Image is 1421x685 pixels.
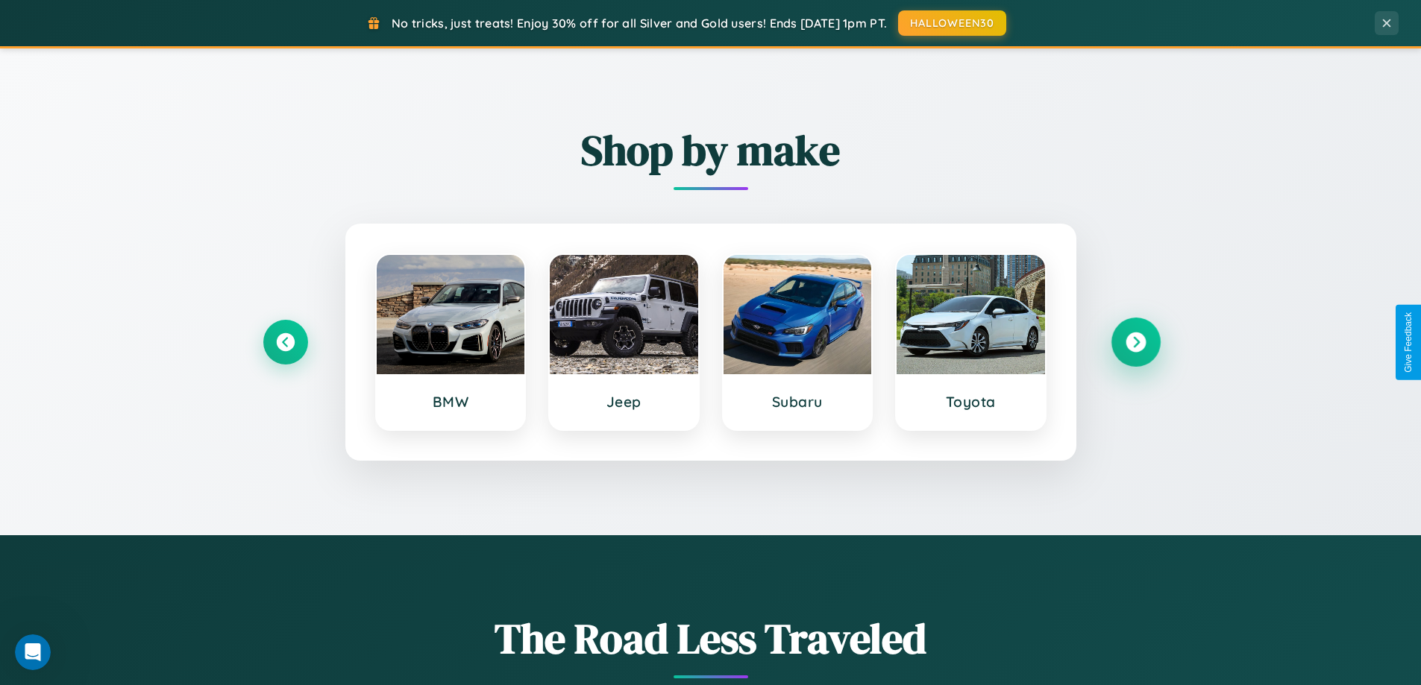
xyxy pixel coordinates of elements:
button: HALLOWEEN30 [898,10,1006,36]
h2: Shop by make [263,121,1158,179]
h3: Toyota [912,393,1030,411]
h3: BMW [392,393,510,411]
div: Give Feedback [1403,312,1414,373]
span: No tricks, just treats! Enjoy 30% off for all Silver and Gold users! Ends [DATE] 1pm PT. [392,16,887,31]
iframe: Intercom live chat [15,634,51,670]
h1: The Road Less Traveled [263,610,1158,667]
h3: Jeep [565,393,683,411]
h3: Subaru [738,393,857,411]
